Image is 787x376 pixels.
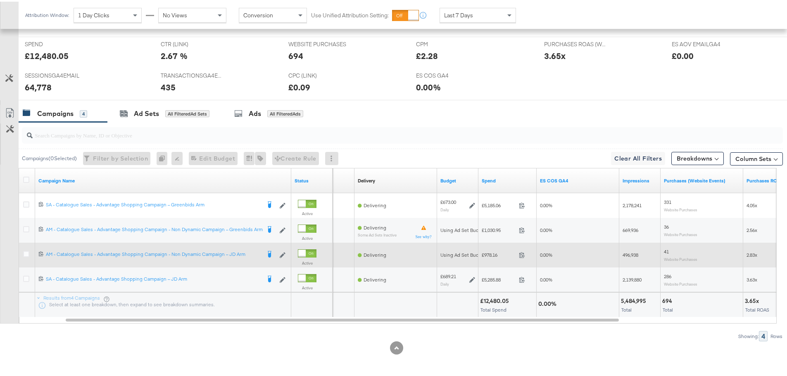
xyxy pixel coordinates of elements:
[672,39,734,47] span: ES AOV EMAILGA4
[165,109,209,116] div: All Filtered Ad Sets
[759,329,768,340] div: 4
[46,225,261,233] a: AM - Catalogue Sales - Advantage Shopping Campaign - Non Dynamic Campaign – Greenbids Arm
[157,150,171,163] div: 0
[747,225,757,232] span: 2.56x
[480,296,511,303] div: £12,480.05
[134,107,159,117] div: Ad Sets
[37,107,74,117] div: Campaigns
[364,201,386,207] span: Delivering
[664,247,669,253] span: 41
[364,223,386,229] span: Delivering
[664,197,671,203] span: 331
[540,201,552,207] span: 0.00%
[623,176,657,182] a: The number of times your ad was served. On mobile apps an ad is counted as served the first time ...
[747,275,757,281] span: 3.63x
[25,39,87,47] span: SPEND
[747,201,757,207] span: 4.05x
[25,70,87,78] span: SESSIONSGA4EMAIL
[664,255,697,260] sub: Website Purchases
[46,249,261,258] a: AM - Catalogue Sales - Advantage Shopping Campaign - Non Dynamic Campaign – JD Arm
[621,296,649,303] div: 5,484,995
[249,107,261,117] div: Ads
[623,275,642,281] span: 2,139,880
[46,274,261,282] a: SA - Catalogue Sales - Advantage Shopping Campaign – JD Arm
[267,109,303,116] div: All Filtered Ads
[440,280,449,285] sub: Daily
[161,39,223,47] span: CTR (LINK)
[311,10,389,18] label: Use Unified Attribution Setting:
[440,225,486,232] div: Using Ad Set Budget
[22,153,77,161] div: Campaigns ( 0 Selected)
[540,225,552,232] span: 0.00%
[298,259,316,264] label: Active
[440,206,449,210] sub: Daily
[482,201,516,207] span: £5,185.06
[444,10,473,17] span: Last 7 Days
[298,284,316,289] label: Active
[745,305,769,311] span: Total ROAS
[163,10,187,17] span: No Views
[663,305,673,311] span: Total
[38,176,288,182] a: Your campaign name.
[243,10,273,17] span: Conversion
[621,305,632,311] span: Total
[416,80,441,92] div: 0.00%
[730,151,783,164] button: Column Sets
[25,11,69,17] div: Attribution Window:
[161,48,188,60] div: 2.67 %
[364,275,386,281] span: Delivering
[480,305,506,311] span: Total Spend
[747,250,757,256] span: 2.83x
[440,250,486,257] div: Using Ad Set Budget
[46,249,261,256] div: AM - Catalogue Sales - Advantage Shopping Campaign - Non Dynamic Campaign – JD Arm
[738,332,759,338] div: Showing:
[416,70,478,78] span: ES COS GA4
[288,48,303,60] div: 694
[664,272,671,278] span: 286
[440,197,456,204] div: £673.00
[46,200,261,208] a: SA - Catalogue Sales - Advantage Shopping Campaign – Greenbids Arm
[80,109,87,116] div: 4
[78,10,109,17] span: 1 Day Clicks
[288,70,350,78] span: CPC (LINK)
[664,280,697,285] sub: Website Purchases
[364,250,386,256] span: Delivering
[161,70,223,78] span: TRANSACTIONSGA4EMAIL
[482,250,516,256] span: £978.16
[46,200,261,206] div: SA - Catalogue Sales - Advantage Shopping Campaign – Greenbids Arm
[770,332,783,338] div: Rows
[544,48,566,60] div: 3.65x
[540,250,552,256] span: 0.00%
[440,272,456,278] div: £689.21
[298,209,316,215] label: Active
[538,298,559,306] div: 0.00%
[664,176,740,182] a: The number of times a purchase was made tracked by your Custom Audience pixel on your website aft...
[440,176,475,182] a: The maximum amount you're willing to spend on your ads, on average each day or over the lifetime ...
[25,80,52,92] div: 64,778
[46,274,261,281] div: SA - Catalogue Sales - Advantage Shopping Campaign – JD Arm
[288,80,310,92] div: £0.09
[482,176,533,182] a: The total amount spent to date.
[46,225,261,231] div: AM - Catalogue Sales - Advantage Shopping Campaign - Non Dynamic Campaign – Greenbids Arm
[614,152,662,162] span: Clear All Filters
[623,225,638,232] span: 669,936
[540,176,616,182] a: ES COS GA4
[664,206,697,210] sub: Website Purchases
[664,230,697,235] sub: Website Purchases
[33,122,713,138] input: Search Campaigns by Name, ID or Objective
[672,48,694,60] div: £0.00
[416,39,478,47] span: CPM
[288,39,350,47] span: WEBSITE PURCHASES
[540,275,552,281] span: 0.00%
[25,48,69,60] div: £12,480.05
[358,176,375,182] a: Reflects the ability of your Ad Campaign to achieve delivery based on ad states, schedule and bud...
[482,225,516,232] span: £1,030.95
[662,296,675,303] div: 694
[358,176,375,182] div: Delivery
[358,231,397,236] sub: Some Ad Sets Inactive
[482,275,516,281] span: £5,285.88
[161,80,176,92] div: 435
[623,250,638,256] span: 496,938
[416,48,438,60] div: £2.28
[295,176,329,182] a: Shows the current state of your Ad Campaign.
